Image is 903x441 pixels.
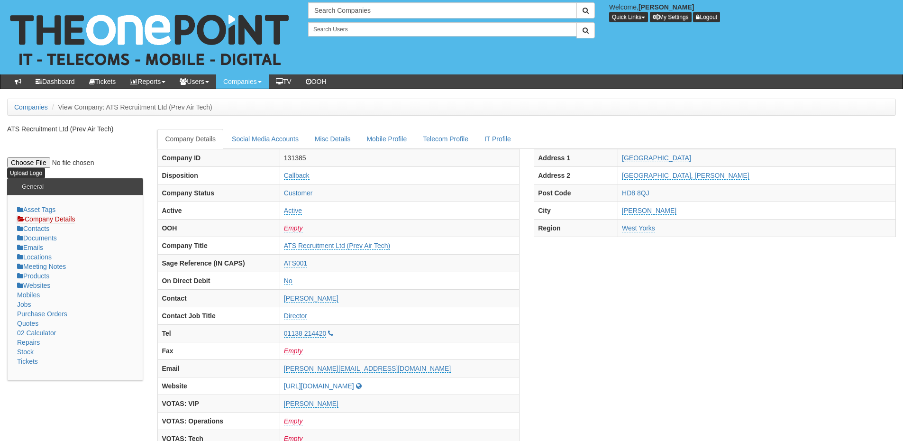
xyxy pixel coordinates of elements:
th: Address 1 [534,149,618,166]
a: Locations [17,253,52,261]
a: [PERSON_NAME][EMAIL_ADDRESS][DOMAIN_NAME] [284,365,451,373]
a: ATS001 [284,259,308,267]
a: IT Profile [477,129,519,149]
a: Users [173,74,216,89]
a: Quotes [17,320,38,327]
a: Director [284,312,307,320]
a: Tickets [82,74,123,89]
button: Quick Links [609,12,648,22]
a: Dashboard [28,74,82,89]
a: Contacts [17,225,49,232]
a: [PERSON_NAME] [284,400,338,408]
a: [GEOGRAPHIC_DATA] [622,154,691,162]
a: 02 Calculator [17,329,56,337]
th: VOTAS: Operations [158,412,280,430]
th: Company Title [158,237,280,254]
a: Repairs [17,339,40,346]
a: Empty [284,417,303,425]
th: Tel [158,324,280,342]
th: Post Code [534,184,618,202]
a: Company Details [157,129,223,149]
a: Companies [216,74,269,89]
a: No [284,277,292,285]
b: [PERSON_NAME] [638,3,694,11]
p: ATS Recruitment Ltd (Prev Air Tech) [7,124,143,134]
a: Documents [17,234,57,242]
input: Search Users [308,22,577,37]
a: Telecom Profile [415,129,476,149]
a: ATS Recruitment Ltd (Prev Air Tech) [284,242,390,250]
th: Company Status [158,184,280,202]
th: VOTAS: VIP [158,395,280,412]
a: Active [284,207,302,215]
a: Meeting Notes [17,263,66,270]
a: [PERSON_NAME] [622,207,676,215]
li: View Company: ATS Recruitment Ltd (Prev Air Tech) [50,102,212,112]
a: Stock [17,348,34,356]
th: Region [534,219,618,237]
a: [GEOGRAPHIC_DATA], [PERSON_NAME] [622,172,749,180]
a: Misc Details [307,129,358,149]
th: Company ID [158,149,280,166]
input: Search Companies [308,2,577,18]
a: Empty [284,224,303,232]
a: Social Media Accounts [224,129,306,149]
div: Welcome, [602,2,903,22]
a: Customer [284,189,313,197]
th: Contact [158,289,280,307]
th: Disposition [158,166,280,184]
a: My Settings [650,12,692,22]
input: Upload Logo [7,168,45,178]
a: Mobile Profile [359,129,414,149]
a: Company Details [17,215,75,223]
a: Mobiles [17,291,40,299]
a: Products [17,272,49,280]
a: Callback [284,172,310,180]
a: Emails [17,244,43,251]
a: Purchase Orders [17,310,67,318]
th: Email [158,359,280,377]
th: Address 2 [534,166,618,184]
a: Companies [14,103,48,111]
th: OOH [158,219,280,237]
h3: General [17,179,48,195]
a: Asset Tags [17,206,55,213]
a: Logout [693,12,720,22]
a: Reports [123,74,173,89]
td: 131385 [280,149,519,166]
th: Fax [158,342,280,359]
a: Websites [17,282,50,289]
a: Tickets [17,358,38,365]
th: Contact Job Title [158,307,280,324]
th: Active [158,202,280,219]
th: Sage Reference (IN CAPS) [158,254,280,272]
a: 01138 214420 [284,330,327,338]
th: Website [158,377,280,395]
a: Jobs [17,301,31,308]
a: TV [269,74,299,89]
a: Empty [284,347,303,355]
a: West Yorks [622,224,655,232]
th: On Direct Debit [158,272,280,289]
th: City [534,202,618,219]
a: [PERSON_NAME] [284,294,338,303]
a: HD8 8QJ [622,189,649,197]
a: [URL][DOMAIN_NAME] [284,382,354,390]
a: OOH [299,74,334,89]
